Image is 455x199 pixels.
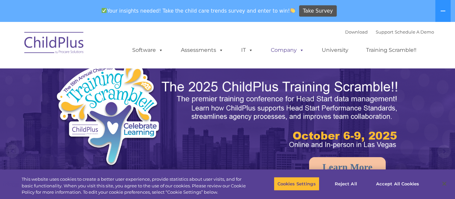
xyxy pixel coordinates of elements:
a: Schedule A Demo [395,29,434,35]
span: Phone number [93,71,121,76]
a: Support [376,29,393,35]
a: Learn More [309,157,386,177]
button: Accept All Cookies [372,177,423,191]
a: Company [264,44,311,57]
button: Reject All [325,177,367,191]
span: Last name [93,44,113,49]
button: Cookies Settings [274,177,319,191]
a: IT [234,44,260,57]
a: Software [126,44,170,57]
a: Assessments [174,44,230,57]
a: University [315,44,355,57]
img: ChildPlus by Procare Solutions [21,27,88,60]
button: Close [437,176,452,191]
img: 👏 [290,8,295,13]
img: ✅ [102,8,107,13]
div: This website uses cookies to create a better user experience, provide statistics about user visit... [22,176,250,196]
a: Training Scramble!! [359,44,423,57]
font: | [345,29,434,35]
a: Download [345,29,368,35]
span: Your insights needed! Take the child care trends survey and enter to win! [99,4,298,17]
a: Take Survey [299,5,337,17]
span: Take Survey [303,5,333,17]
